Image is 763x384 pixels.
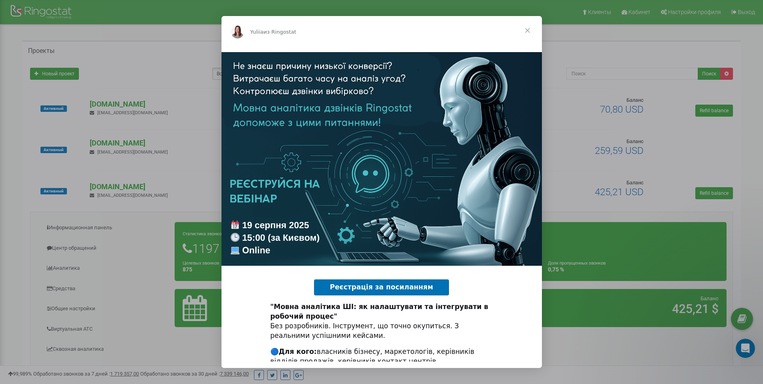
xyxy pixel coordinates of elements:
span: из Ringostat [264,29,296,35]
b: Для кого: [279,348,317,356]
span: Yuliia [250,29,264,35]
b: "Мовна аналітика ШІ: як налаштувати та інтегрувати в робочий процес" [270,303,488,320]
img: Profile image for Yuliia [231,26,244,38]
a: Реєстрація за посиланням [314,279,449,295]
span: Реєстрація за посиланням [330,283,433,291]
div: Без розробників. Інструмент, що точно окупиться. З реальними успішними кейсами. [270,302,493,340]
span: Закрыть [513,16,542,45]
